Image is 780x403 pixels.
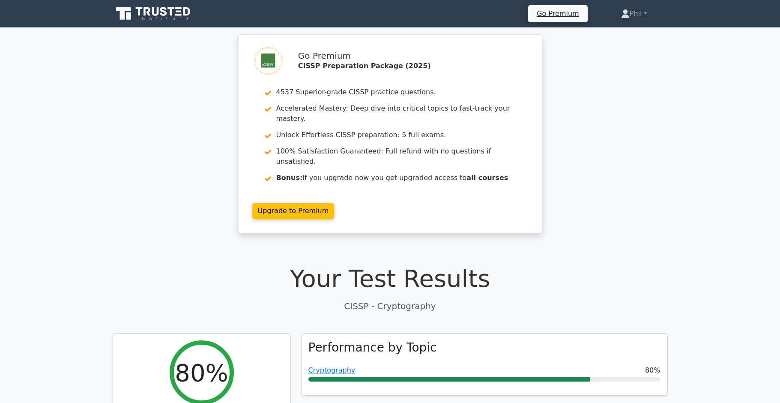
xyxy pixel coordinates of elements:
h1: Your Test Results [113,264,668,293]
a: Cryptography [308,366,356,374]
p: CISSP - Cryptography [113,300,668,313]
a: Upgrade to Premium [252,203,335,219]
a: Go Premium [532,8,584,19]
span: 80% [645,365,660,376]
a: Phil [601,5,668,22]
h3: Performance by Topic [308,340,437,355]
h2: 80% [175,358,228,387]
